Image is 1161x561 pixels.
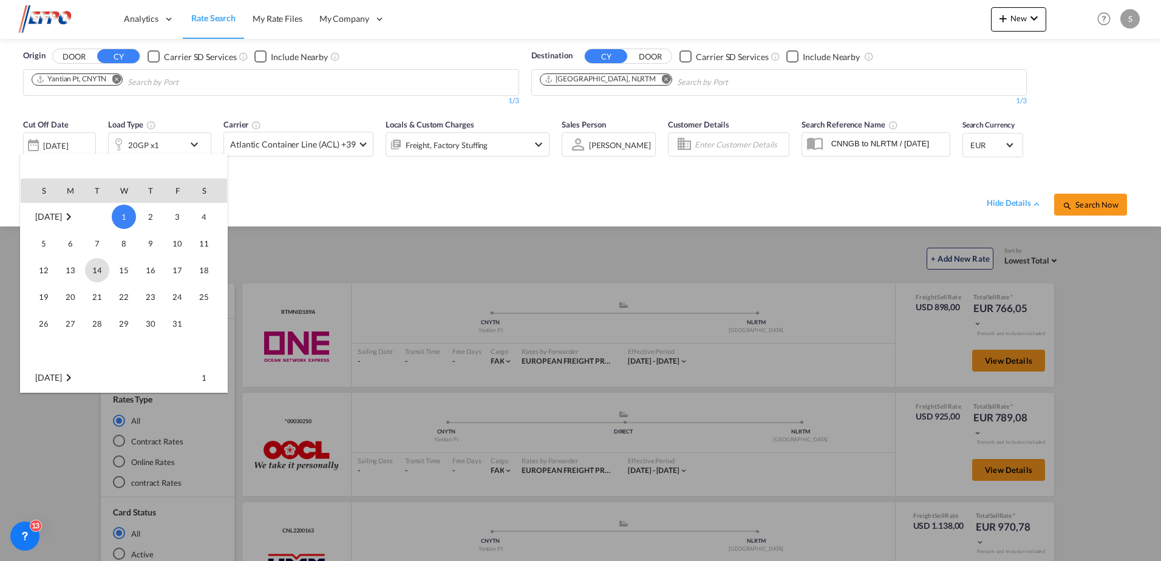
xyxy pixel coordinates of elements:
[112,285,136,309] span: 22
[137,284,164,310] td: Thursday October 23 2025
[32,258,56,282] span: 12
[57,284,84,310] td: Monday October 20 2025
[112,205,136,229] span: 1
[138,231,163,256] span: 9
[35,372,61,382] span: [DATE]
[58,231,83,256] span: 6
[165,205,189,229] span: 3
[192,231,216,256] span: 11
[111,230,137,257] td: Wednesday October 8 2025
[58,311,83,336] span: 27
[32,231,56,256] span: 5
[84,284,111,310] td: Tuesday October 21 2025
[21,284,57,310] td: Sunday October 19 2025
[191,203,227,231] td: Saturday October 4 2025
[35,211,61,222] span: [DATE]
[85,258,109,282] span: 14
[21,178,57,203] th: S
[192,258,216,282] span: 18
[32,285,56,309] span: 19
[191,178,227,203] th: S
[111,178,137,203] th: W
[21,310,57,337] td: Sunday October 26 2025
[191,284,227,310] td: Saturday October 25 2025
[137,230,164,257] td: Thursday October 9 2025
[191,257,227,284] td: Saturday October 18 2025
[164,257,191,284] td: Friday October 17 2025
[84,178,111,203] th: T
[164,310,191,337] td: Friday October 31 2025
[192,205,216,229] span: 4
[165,231,189,256] span: 10
[58,285,83,309] span: 20
[21,284,227,310] tr: Week 4
[84,230,111,257] td: Tuesday October 7 2025
[164,284,191,310] td: Friday October 24 2025
[164,230,191,257] td: Friday October 10 2025
[58,258,83,282] span: 13
[191,230,227,257] td: Saturday October 11 2025
[84,310,111,337] td: Tuesday October 28 2025
[111,284,137,310] td: Wednesday October 22 2025
[191,364,227,392] td: Saturday November 1 2025
[21,337,227,364] tr: Week undefined
[57,257,84,284] td: Monday October 13 2025
[138,205,163,229] span: 2
[21,230,227,257] tr: Week 2
[164,203,191,231] td: Friday October 3 2025
[112,311,136,336] span: 29
[137,257,164,284] td: Thursday October 16 2025
[111,310,137,337] td: Wednesday October 29 2025
[112,231,136,256] span: 8
[138,258,163,282] span: 16
[32,311,56,336] span: 26
[137,310,164,337] td: Thursday October 30 2025
[57,310,84,337] td: Monday October 27 2025
[21,257,57,284] td: Sunday October 12 2025
[21,257,227,284] tr: Week 3
[111,257,137,284] td: Wednesday October 15 2025
[165,285,189,309] span: 24
[21,203,111,231] td: October 2025
[57,230,84,257] td: Monday October 6 2025
[21,203,227,231] tr: Week 1
[137,203,164,231] td: Thursday October 2 2025
[85,231,109,256] span: 7
[21,310,227,337] tr: Week 5
[21,230,57,257] td: Sunday October 5 2025
[111,203,137,231] td: Wednesday October 1 2025
[21,364,227,392] tr: Week 1
[21,178,227,392] md-calendar: Calendar
[192,285,216,309] span: 25
[138,285,163,309] span: 23
[85,311,109,336] span: 28
[84,257,111,284] td: Tuesday October 14 2025
[192,365,216,390] span: 1
[112,258,136,282] span: 15
[137,178,164,203] th: T
[165,258,189,282] span: 17
[57,178,84,203] th: M
[164,178,191,203] th: F
[165,311,189,336] span: 31
[21,364,111,392] td: November 2025
[138,311,163,336] span: 30
[85,285,109,309] span: 21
